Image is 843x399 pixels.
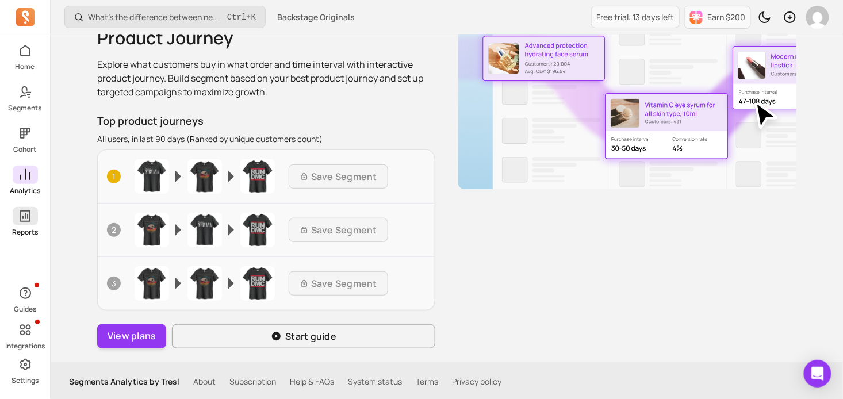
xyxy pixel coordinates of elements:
span: 1 [107,170,121,183]
a: System status [348,376,402,388]
p: Integrations [5,342,45,351]
p: Guides [14,305,36,314]
p: What’s the difference between new signups and new customers? [88,11,223,23]
a: About [193,376,216,388]
h1: Product Journey [97,28,435,48]
img: Product image [135,159,169,194]
button: Guides [13,282,38,316]
a: Help & FAQs [290,376,334,388]
button: Earn $200 [684,6,751,29]
button: Start guide [172,324,435,348]
p: Start guide [285,329,336,343]
button: Save Segment [289,218,388,242]
p: Save Segment [311,277,377,290]
p: Settings [12,376,39,385]
a: Privacy policy [452,376,501,388]
p: Cohort [14,145,37,154]
img: Product image [240,266,275,301]
button: Backstage Originals [270,7,362,28]
button: Toggle dark mode [753,6,776,29]
button: Save Segment [289,164,388,189]
p: All users, in last 90 days (Ranked by unique customers count) [97,133,435,145]
span: Backstage Originals [277,11,355,23]
img: Product image [187,159,222,194]
span: 3 [107,277,121,290]
button: Save Segment [289,271,388,296]
img: avatar [806,6,829,29]
button: View plans [97,324,166,348]
a: Subscription [229,376,276,388]
img: Product image [187,213,222,247]
p: Save Segment [311,223,377,237]
p: Free trial: 13 days left [596,11,675,23]
p: Top product journeys [97,113,435,129]
p: Segments Analytics by Tresl [69,376,179,388]
div: Open Intercom Messenger [804,360,831,388]
p: Analytics [10,186,40,195]
img: Product image [240,213,275,247]
p: Home [16,62,35,71]
img: Product image [135,213,169,247]
p: Save Segment [311,170,377,183]
a: Free trial: 13 days left [591,6,680,28]
p: Explore what customers buy in what order and time interval with interactive product journey. Buil... [97,57,435,99]
span: 2 [107,223,121,237]
a: Terms [416,376,438,388]
img: Product image [240,159,275,194]
kbd: Ctrl [227,11,247,23]
p: Reports [12,228,38,237]
img: Product image [187,266,222,301]
p: Earn $200 [708,11,746,23]
img: Product image [135,266,169,301]
p: Segments [9,103,42,113]
button: What’s the difference between new signups and new customers?Ctrl+K [64,6,266,28]
span: + [227,11,256,23]
kbd: K [251,13,256,22]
